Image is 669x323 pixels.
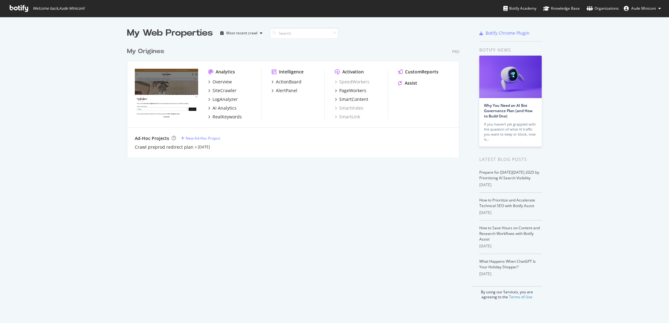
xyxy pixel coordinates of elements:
[276,79,301,85] div: ActionBoard
[276,87,297,94] div: AlertPanel
[479,225,540,242] a: How to Save Hours on Content and Research Workflows with Botify Assist
[335,96,368,102] a: SmartContent
[405,69,438,75] div: CustomReports
[212,87,237,94] div: SiteCrawler
[271,87,297,94] a: AlertPanel
[127,39,464,157] div: grid
[127,47,164,56] div: My Origines
[479,170,539,181] a: Prepare for [DATE][DATE] 2025 by Prioritizing AI Search Visibility
[543,5,580,12] div: Knowledge Base
[335,87,366,94] a: PageWorkers
[479,243,542,249] div: [DATE]
[127,27,213,39] div: My Web Properties
[212,79,232,85] div: Overview
[181,136,220,141] a: New Ad-Hoc Project
[405,80,417,86] div: Assist
[479,210,542,216] div: [DATE]
[226,31,257,35] div: Most recent crawl
[619,3,666,13] button: Aude Miniconi
[186,136,220,141] div: New Ad-Hoc Project
[398,69,438,75] a: CustomReports
[208,114,242,120] a: RealKeywords
[212,114,242,120] div: RealKeywords
[587,5,619,12] div: Organizations
[398,80,417,86] a: Assist
[279,69,304,75] div: Intelligence
[208,96,238,102] a: LogAnalyzer
[135,144,193,150] a: Crawl preprod redirect plan
[212,96,238,102] div: LogAnalyzer
[208,87,237,94] a: SiteCrawler
[198,144,210,150] a: [DATE]
[484,103,533,119] a: Why You Need an AI Bot Governance Plan (and How to Build One)
[471,286,542,300] div: By using our Services, you are agreeing to the
[212,105,237,111] div: AI Analytics
[479,30,530,36] a: Botify Chrome Plugin
[479,271,542,277] div: [DATE]
[33,6,85,11] span: Welcome back, Aude Miniconi !
[335,105,363,111] a: SmartIndex
[509,294,532,300] a: Terms of Use
[135,135,169,142] div: Ad-Hoc Projects
[631,6,656,11] span: Aude Miniconi
[208,105,237,111] a: AI Analytics
[479,182,542,188] div: [DATE]
[342,69,364,75] div: Activation
[208,79,232,85] a: Overview
[127,47,167,56] a: My Origines
[335,79,369,85] a: SpeedWorkers
[479,47,542,53] div: Botify news
[479,56,542,98] img: Why You Need an AI Bot Governance Plan (and How to Build One)
[479,197,535,208] a: How to Prioritize and Accelerate Technical SEO with Botify Assist
[271,79,301,85] a: ActionBoard
[270,28,339,39] input: Search
[335,114,360,120] a: SmartLink
[339,87,366,94] div: PageWorkers
[484,122,537,142] div: If you haven’t yet grappled with the question of what AI traffic you want to keep or block, now is…
[479,259,536,270] a: What Happens When ChatGPT Is Your Holiday Shopper?
[339,96,368,102] div: SmartContent
[479,156,542,163] div: Latest Blog Posts
[135,69,198,119] img: my-origines.com
[216,69,235,75] div: Analytics
[486,30,530,36] div: Botify Chrome Plugin
[503,5,536,12] div: Botify Academy
[452,49,459,54] div: Pro
[218,28,265,38] button: Most recent crawl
